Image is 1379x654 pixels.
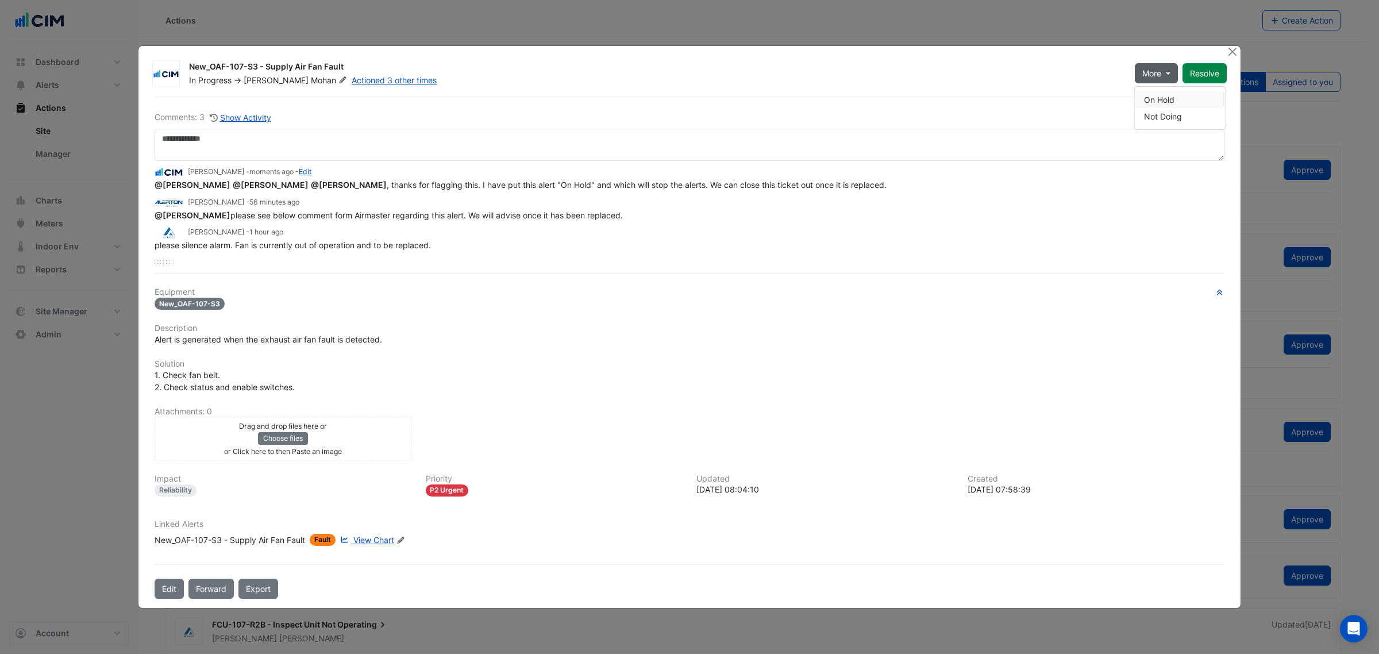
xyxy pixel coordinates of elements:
span: New_OAF-107-S3 [155,298,225,310]
span: , thanks for flagging this. I have put this alert "On Hold" and which will stop the alerts. We ca... [155,180,887,190]
h6: Attachments: 0 [155,407,1224,417]
a: Actioned 3 other times [352,75,437,85]
button: Not Doing [1135,108,1226,125]
span: please see below comment form Airmaster regarding this alert. We will advise once it has been rep... [155,210,623,220]
span: c.pevy@alerton.com.au [Alerton] [155,180,230,190]
fa-icon: Edit Linked Alerts [396,536,405,545]
small: [PERSON_NAME] - [188,197,299,207]
h6: Solution [155,359,1224,369]
img: Alerton [155,196,183,209]
button: Show Activity [209,111,272,124]
span: ritvick.mohan@cimenviro.com [CIM] [155,210,230,220]
span: View Chart [353,535,394,545]
span: please silence alarm. Fan is currently out of operation and to be replaced. [155,240,431,250]
small: [PERSON_NAME] - [188,227,283,237]
div: Open Intercom Messenger [1340,615,1368,643]
h6: Equipment [155,287,1224,297]
span: In Progress [189,75,232,85]
h6: Priority [426,474,683,484]
a: View Chart [338,534,394,546]
span: Fault [310,534,336,546]
div: New_OAF-107-S3 - Supply Air Fan Fault [189,61,1121,75]
button: Choose files [258,432,308,445]
h6: Description [155,324,1224,333]
span: 1. Check fan belt. 2. Check status and enable switches. [155,370,295,392]
div: More [1134,86,1226,130]
span: 2025-09-09 08:04:10 [249,198,299,206]
div: P2 Urgent [426,484,469,497]
img: CIM [155,166,183,179]
a: Export [238,579,278,599]
h6: Updated [696,474,954,484]
img: CIM [153,68,179,80]
button: Close [1226,46,1238,58]
button: Forward [188,579,234,599]
h6: Linked Alerts [155,520,1224,529]
div: Reliability [155,484,197,497]
button: More [1135,63,1178,83]
div: New_OAF-107-S3 - Supply Air Fan Fault [155,534,305,546]
small: or Click here to then Paste an image [224,447,342,456]
button: Resolve [1182,63,1227,83]
div: [DATE] 07:58:39 [968,483,1225,495]
span: -> [234,75,241,85]
img: Airmaster Australia [155,226,183,239]
span: 2025-09-09 07:58:39 [249,228,283,236]
span: Mohan [311,75,349,86]
div: Comments: 3 [155,111,272,124]
button: On Hold [1135,91,1226,108]
h6: Impact [155,474,412,484]
span: ritvick.mohan@cimenviro.com [CIM] [311,180,387,190]
span: Alert is generated when the exhaust air fan fault is detected. [155,334,382,344]
span: tblenman@airmaster.com.au [Airmaster Australia] [233,180,309,190]
span: More [1142,67,1161,79]
a: Edit [299,167,311,176]
button: Edit [155,579,184,599]
span: [PERSON_NAME] [244,75,309,85]
div: [DATE] 08:04:10 [696,483,954,495]
small: Drag and drop files here or [239,422,327,430]
span: 2025-09-09 09:02:07 [249,167,294,176]
small: [PERSON_NAME] - - [188,167,311,177]
h6: Created [968,474,1225,484]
